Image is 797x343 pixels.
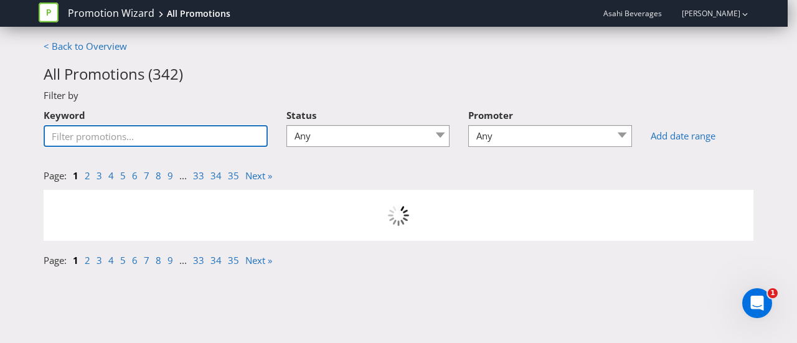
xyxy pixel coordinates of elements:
a: 4 [108,169,114,182]
a: 2 [85,169,90,182]
iframe: Intercom live chat [742,288,772,318]
img: 2c6F5FGP2jQMA9t4S2MWVCG+lKdoCnlCgiKzhY4UjSzSuc5pPlQh8NRiJkSjDU6UkBOQZEg+6bjPgjCDhxb8wz8Now1JniKlK... [385,202,412,228]
a: 8 [156,254,161,266]
a: Next » [245,254,272,266]
a: 35 [228,169,239,182]
a: 6 [132,254,138,266]
a: 9 [167,254,173,266]
a: 5 [120,254,126,266]
span: Asahi Beverages [603,8,662,19]
li: ... [179,254,193,267]
a: 1 [73,169,78,182]
span: Promoter [468,109,513,121]
li: ... [179,169,193,182]
span: 1 [768,288,778,298]
span: Page: [44,169,67,182]
a: 3 [97,254,102,266]
label: Keyword [44,103,85,122]
a: 7 [144,254,149,266]
input: Filter promotions... [44,125,268,147]
a: 6 [132,169,138,182]
a: [PERSON_NAME] [669,8,740,19]
a: 3 [97,169,102,182]
div: All Promotions [167,7,230,20]
a: < Back to Overview [44,40,127,52]
a: 34 [210,169,222,182]
a: 33 [193,254,204,266]
a: 33 [193,169,204,182]
a: Next » [245,169,272,182]
a: 2 [85,254,90,266]
div: Filter by [34,89,763,102]
a: 9 [167,169,173,182]
a: 34 [210,254,222,266]
span: Page: [44,254,67,266]
a: 35 [228,254,239,266]
a: Add date range [651,129,753,143]
a: 5 [120,169,126,182]
span: Status [286,109,316,121]
a: 8 [156,169,161,182]
a: 7 [144,169,149,182]
span: ) [179,63,183,84]
a: Promotion Wizard [68,6,154,21]
span: All Promotions ( [44,63,153,84]
a: 1 [73,254,78,266]
span: 342 [153,63,179,84]
a: 4 [108,254,114,266]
